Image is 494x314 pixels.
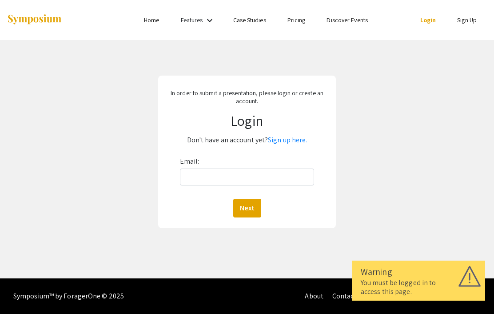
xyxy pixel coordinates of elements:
[327,16,368,24] a: Discover Events
[233,16,266,24] a: Case Studies
[163,89,331,105] p: In order to submit a presentation, please login or create an account.
[268,135,307,145] a: Sign up here.
[181,16,203,24] a: Features
[361,265,476,278] div: Warning
[204,15,215,26] mat-icon: Expand Features list
[287,16,306,24] a: Pricing
[332,291,366,301] a: Contact Us
[180,154,199,169] label: Email:
[163,133,331,147] p: Don't have an account yet?
[361,278,476,296] div: You must be logged in to access this page.
[163,112,331,129] h1: Login
[7,14,62,26] img: Symposium by ForagerOne
[233,199,261,217] button: Next
[144,16,159,24] a: Home
[457,16,477,24] a: Sign Up
[420,16,436,24] a: Login
[305,291,323,301] a: About
[13,278,124,314] div: Symposium™ by ForagerOne © 2025
[456,274,487,307] iframe: Chat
